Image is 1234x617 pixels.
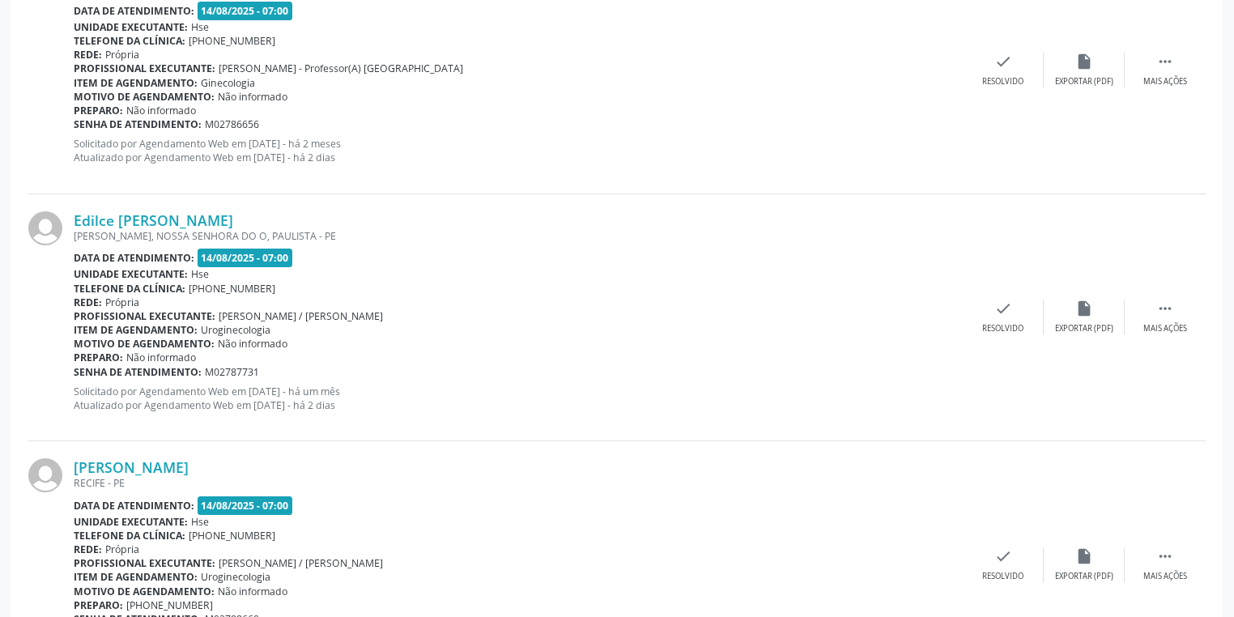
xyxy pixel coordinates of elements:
b: Item de agendamento: [74,323,198,337]
div: Resolvido [982,323,1023,334]
span: Própria [105,543,139,556]
span: Não informado [218,585,287,598]
span: [PHONE_NUMBER] [189,34,275,48]
p: Solicitado por Agendamento Web em [DATE] - há um mês Atualizado por Agendamento Web em [DATE] - h... [74,385,963,412]
span: Hse [191,20,209,34]
i:  [1156,300,1174,317]
i: insert_drive_file [1075,547,1093,565]
div: Mais ações [1143,76,1187,87]
div: [PERSON_NAME], NOSSA SENHORA DO O, PAULISTA - PE [74,229,963,243]
b: Telefone da clínica: [74,34,185,48]
b: Motivo de agendamento: [74,90,215,104]
b: Telefone da clínica: [74,282,185,296]
b: Unidade executante: [74,515,188,529]
div: Mais ações [1143,323,1187,334]
b: Telefone da clínica: [74,529,185,543]
span: Não informado [218,90,287,104]
b: Preparo: [74,598,123,612]
i:  [1156,547,1174,565]
a: Edilce [PERSON_NAME] [74,211,233,229]
div: Exportar (PDF) [1055,76,1113,87]
b: Senha de atendimento: [74,365,202,379]
b: Profissional executante: [74,62,215,75]
b: Rede: [74,296,102,309]
span: Hse [191,267,209,281]
div: Exportar (PDF) [1055,571,1113,582]
b: Rede: [74,543,102,556]
b: Profissional executante: [74,309,215,323]
span: M02787731 [205,365,259,379]
p: Solicitado por Agendamento Web em [DATE] - há 2 meses Atualizado por Agendamento Web em [DATE] - ... [74,137,963,164]
span: 14/08/2025 - 07:00 [198,249,293,267]
span: 14/08/2025 - 07:00 [198,496,293,515]
b: Rede: [74,48,102,62]
span: [PHONE_NUMBER] [126,598,213,612]
i: insert_drive_file [1075,300,1093,317]
b: Senha de atendimento: [74,117,202,131]
i:  [1156,53,1174,70]
span: 14/08/2025 - 07:00 [198,2,293,20]
span: Não informado [126,351,196,364]
span: Ginecologia [201,76,255,90]
span: Uroginecologia [201,570,270,584]
b: Unidade executante: [74,20,188,34]
b: Item de agendamento: [74,76,198,90]
span: [PERSON_NAME] - Professor(A) [GEOGRAPHIC_DATA] [219,62,463,75]
span: [PHONE_NUMBER] [189,529,275,543]
span: [PERSON_NAME] / [PERSON_NAME] [219,309,383,323]
b: Motivo de agendamento: [74,585,215,598]
a: [PERSON_NAME] [74,458,189,476]
div: Resolvido [982,571,1023,582]
span: [PHONE_NUMBER] [189,282,275,296]
b: Preparo: [74,104,123,117]
div: Mais ações [1143,571,1187,582]
b: Data de atendimento: [74,251,194,265]
i: check [994,53,1012,70]
img: img [28,211,62,245]
span: [PERSON_NAME] / [PERSON_NAME] [219,556,383,570]
b: Motivo de agendamento: [74,337,215,351]
b: Item de agendamento: [74,570,198,584]
i: check [994,547,1012,565]
span: Própria [105,296,139,309]
b: Unidade executante: [74,267,188,281]
i: check [994,300,1012,317]
div: Exportar (PDF) [1055,323,1113,334]
div: Resolvido [982,76,1023,87]
b: Data de atendimento: [74,499,194,513]
span: Hse [191,515,209,529]
span: Não informado [218,337,287,351]
div: RECIFE - PE [74,476,963,490]
b: Data de atendimento: [74,4,194,18]
span: Não informado [126,104,196,117]
i: insert_drive_file [1075,53,1093,70]
span: Própria [105,48,139,62]
span: M02786656 [205,117,259,131]
b: Preparo: [74,351,123,364]
b: Profissional executante: [74,556,215,570]
img: img [28,458,62,492]
span: Uroginecologia [201,323,270,337]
